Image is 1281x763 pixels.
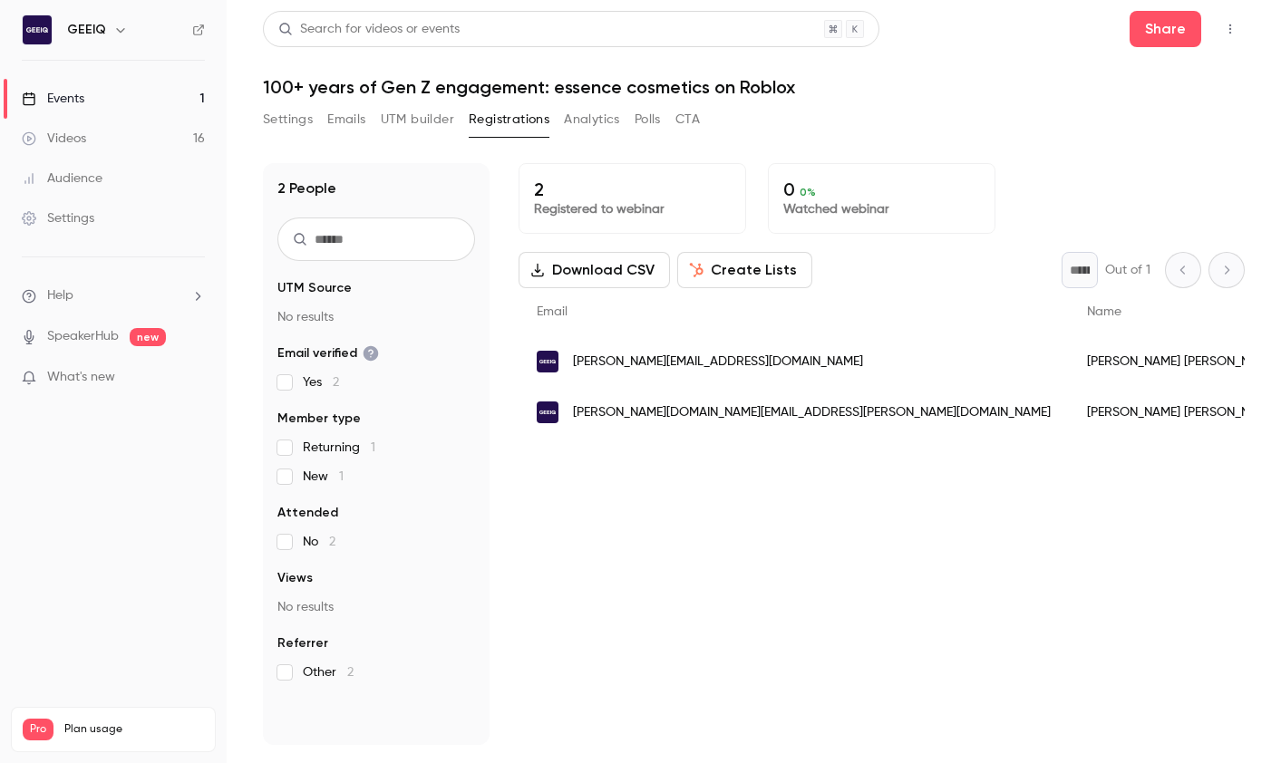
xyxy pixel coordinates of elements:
button: CTA [675,105,700,134]
div: Search for videos or events [278,20,460,39]
a: SpeakerHub [47,327,119,346]
span: 2 [333,376,339,389]
h6: GEEIQ [67,21,106,39]
p: Registered to webinar [534,200,731,218]
span: Attended [277,504,338,522]
button: Settings [263,105,313,134]
span: Plan usage [64,722,204,737]
span: Views [277,569,313,587]
p: No results [277,308,475,326]
p: 0 [783,179,980,200]
span: UTM Source [277,279,352,297]
h1: 2 People [277,178,336,199]
span: Name [1087,305,1121,318]
div: Videos [22,130,86,148]
div: Events [22,90,84,108]
span: New [303,468,344,486]
p: 2 [534,179,731,200]
section: facet-groups [277,279,475,681]
button: Create Lists [677,252,812,288]
span: Member type [277,410,361,428]
span: Help [47,286,73,305]
span: 1 [371,441,375,454]
img: geeiq.com [537,401,558,423]
div: Audience [22,169,102,188]
span: [PERSON_NAME][EMAIL_ADDRESS][DOMAIN_NAME] [573,353,863,372]
p: Out of 1 [1105,261,1150,279]
li: help-dropdown-opener [22,286,205,305]
span: Referrer [277,634,328,652]
span: Yes [303,373,339,391]
span: 1 [339,470,344,483]
span: Pro [23,719,53,740]
span: Other [303,663,354,681]
span: No [303,533,335,551]
img: GEEIQ [23,15,52,44]
span: new [130,328,166,346]
button: Analytics [564,105,620,134]
span: Returning [303,439,375,457]
button: Polls [635,105,661,134]
span: 2 [347,666,354,679]
p: Watched webinar [783,200,980,218]
button: Download CSV [519,252,670,288]
span: Email [537,305,568,318]
span: Email verified [277,344,379,362]
p: No results [277,598,475,616]
div: Settings [22,209,94,227]
button: Registrations [469,105,549,134]
span: [PERSON_NAME][DOMAIN_NAME][EMAIL_ADDRESS][PERSON_NAME][DOMAIN_NAME] [573,403,1051,422]
button: Emails [327,105,365,134]
img: geeiq.com [537,351,558,372]
span: 0 % [800,186,816,198]
button: UTM builder [381,105,454,134]
span: 2 [329,536,335,548]
span: What's new [47,368,115,387]
h1: 100+ years of Gen Z engagement: essence cosmetics on Roblox [263,76,1245,98]
button: Share [1130,11,1201,47]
